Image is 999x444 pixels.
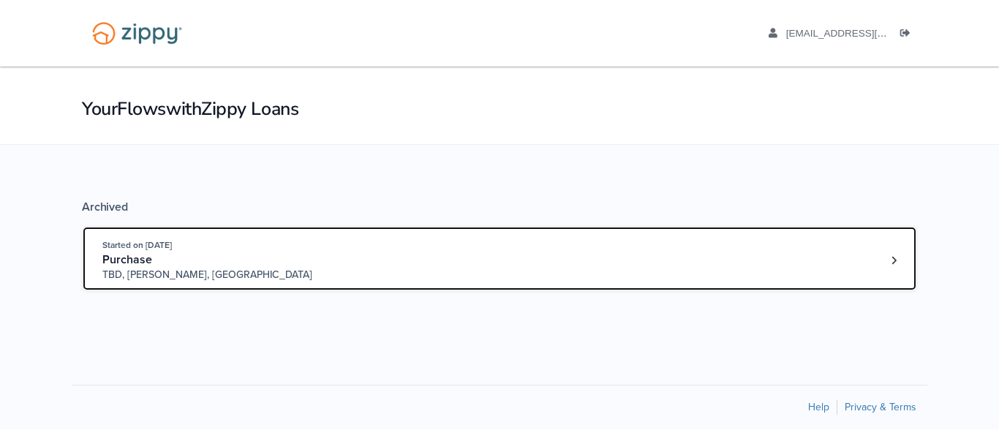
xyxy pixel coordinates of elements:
a: edit profile [769,28,954,42]
span: Purchase [102,252,152,267]
a: Help [808,401,829,413]
a: Log out [900,28,916,42]
h1: Your Flows with Zippy Loans [82,97,917,121]
img: Logo [83,15,192,52]
span: ivangray44@yahoo.com [786,28,954,39]
span: Started on [DATE] [102,240,172,250]
div: Archived [82,200,917,214]
span: TBD, [PERSON_NAME], [GEOGRAPHIC_DATA] [102,268,325,282]
a: Open loan 4209715 [82,226,917,291]
a: Privacy & Terms [845,401,916,413]
a: Loan number 4209715 [883,249,905,271]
